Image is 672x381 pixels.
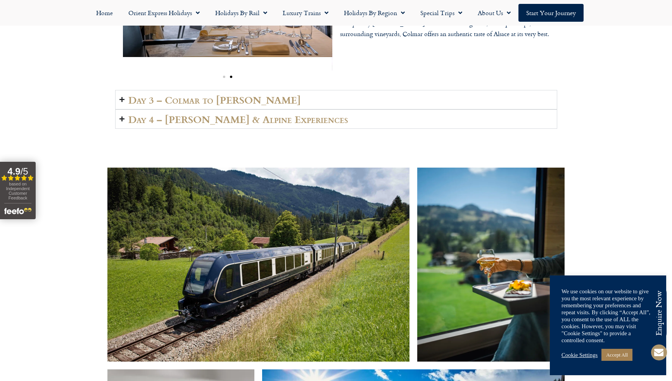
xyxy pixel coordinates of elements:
a: Orient Express Holidays [121,4,207,22]
a: Holidays by Rail [207,4,275,22]
summary: Day 3 – Colmar to [PERSON_NAME] [115,90,557,109]
a: Luxury Trains [275,4,336,22]
a: Accept All [601,349,632,361]
h2: Day 3 – Colmar to [PERSON_NAME] [128,94,301,105]
a: Start your Journey [518,4,584,22]
a: Home [88,4,121,22]
span: Go to slide 1 [223,76,225,78]
summary: Day 4 – [PERSON_NAME] & Alpine Experiences [115,109,557,129]
a: About Us [470,4,518,22]
a: Special Trips [413,4,470,22]
h2: Day 4 – [PERSON_NAME] & Alpine Experiences [128,114,348,125]
div: We use cookies on our website to give you the most relevant experience by remembering your prefer... [561,288,655,344]
span: Go to slide 2 [230,76,232,78]
a: Cookie Settings [561,352,598,358]
nav: Menu [4,4,668,22]
a: Holidays by Region [336,4,413,22]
